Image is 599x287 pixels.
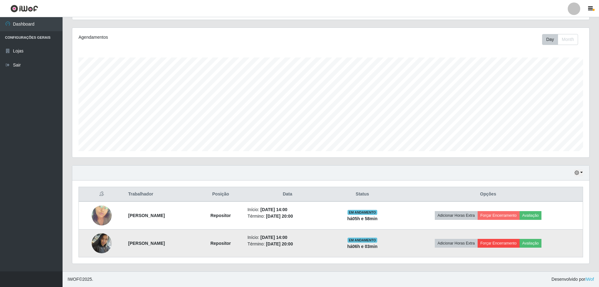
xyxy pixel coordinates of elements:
[128,241,165,246] strong: [PERSON_NAME]
[331,187,393,202] th: Status
[92,198,112,233] img: 1754928869787.jpeg
[542,34,583,45] div: Toolbar with button groups
[247,234,327,241] li: Início:
[542,34,578,45] div: First group
[347,216,378,221] strong: há 05 h e 58 min
[68,276,93,283] span: © 2025 .
[435,239,478,248] button: Adicionar Horas Extra
[520,211,542,220] button: Avaliação
[435,211,478,220] button: Adicionar Horas Extra
[244,187,331,202] th: Data
[347,244,378,249] strong: há 06 h e 03 min
[348,210,377,215] span: EM ANDAMENTO
[542,34,558,45] button: Day
[393,187,583,202] th: Opções
[211,241,231,246] strong: Repositor
[247,213,327,220] li: Término:
[551,276,594,283] span: Desenvolvido por
[247,241,327,247] li: Término:
[79,34,283,41] div: Agendamentos
[198,187,244,202] th: Posição
[520,239,542,248] button: Avaliação
[260,207,287,212] time: [DATE] 14:00
[478,239,520,248] button: Forçar Encerramento
[124,187,198,202] th: Trabalhador
[211,213,231,218] strong: Repositor
[260,235,287,240] time: [DATE] 14:00
[128,213,165,218] strong: [PERSON_NAME]
[92,230,112,256] img: 1758636912979.jpeg
[266,214,293,219] time: [DATE] 20:00
[10,5,38,12] img: CoreUI Logo
[266,241,293,246] time: [DATE] 20:00
[68,277,79,282] span: IWOF
[348,238,377,243] span: EM ANDAMENTO
[247,206,327,213] li: Início:
[478,211,520,220] button: Forçar Encerramento
[585,277,594,282] a: iWof
[558,34,578,45] button: Month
